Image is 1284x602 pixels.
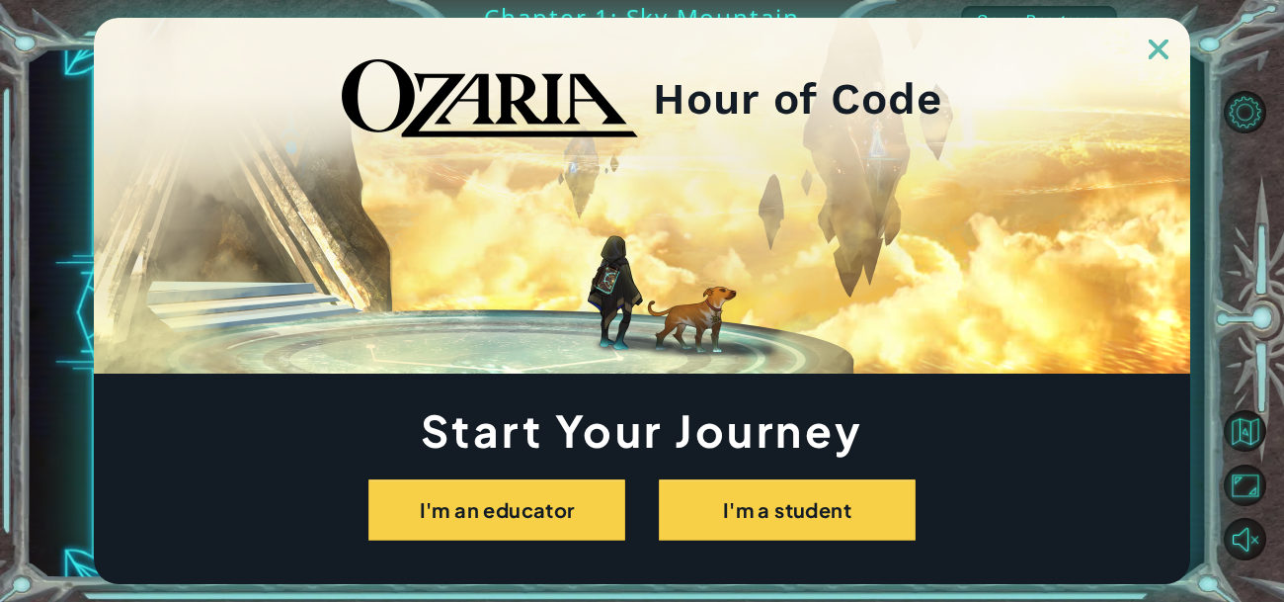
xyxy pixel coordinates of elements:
button: I'm a student [659,479,916,541]
h1: Start Your Journey [94,410,1190,450]
img: blackOzariaWordmark.png [342,59,638,138]
h2: Hour of Code [653,80,942,118]
button: I'm an educator [368,479,625,541]
img: ExitButton_Dusk.png [1149,40,1168,59]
